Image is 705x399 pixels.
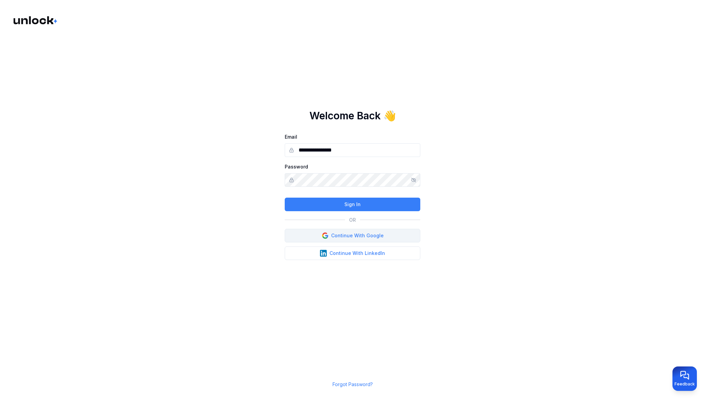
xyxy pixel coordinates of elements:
button: Provide feedback [672,366,697,391]
h1: Welcome Back 👋 [309,109,396,122]
p: OR [349,217,356,223]
span: Feedback [674,381,695,387]
img: Logo [14,16,58,24]
label: Email [285,134,297,140]
button: Continue With LinkedIn [285,246,420,260]
label: Password [285,164,308,169]
button: Continue With Google [285,229,420,242]
button: Show/hide password [411,177,416,183]
a: Forgot Password? [333,381,373,387]
button: Sign In [285,198,420,211]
